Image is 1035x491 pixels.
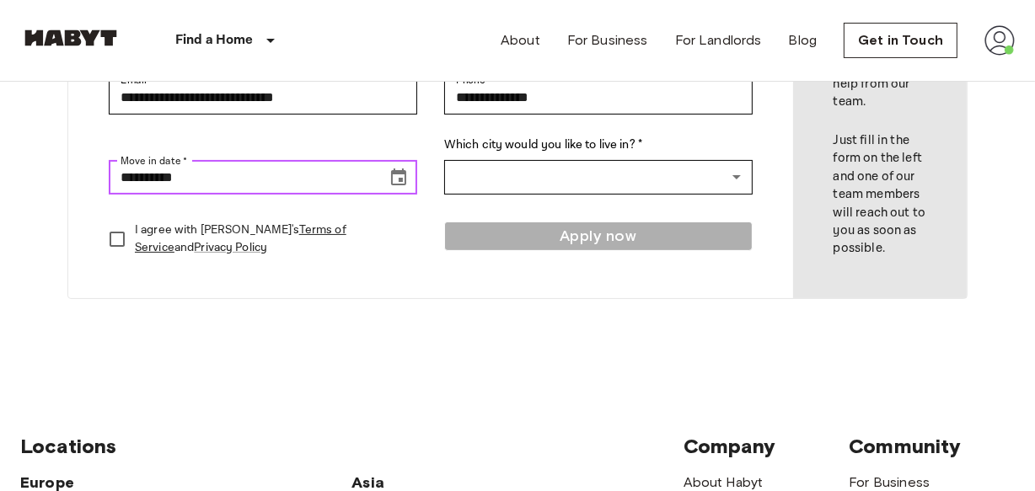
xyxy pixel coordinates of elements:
span: Community [849,434,961,458]
a: Get in Touch [844,23,957,58]
a: About [501,30,540,51]
a: Blog [789,30,818,51]
a: For Business [567,30,648,51]
button: Choose date, selected date is Sep 18, 2025 [382,161,416,195]
a: For Business [849,474,930,490]
img: avatar [984,25,1015,56]
a: Privacy Policy [194,240,267,255]
label: Email * [121,73,153,88]
p: Find a Home [175,30,254,51]
label: Phone * [456,73,492,88]
p: Just fill in the form on the left and one of our team members will reach out to you as soon as po... [834,131,926,258]
img: Habyt [20,29,121,46]
a: For Landlords [675,30,762,51]
a: Terms of Service [135,222,346,255]
p: I agree with [PERSON_NAME]'s and [135,221,404,257]
label: Move in date [121,153,188,168]
span: Company [684,434,776,458]
span: Locations [20,434,116,458]
a: About Habyt [684,474,764,490]
label: Which city would you like to live in? * [444,136,753,154]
